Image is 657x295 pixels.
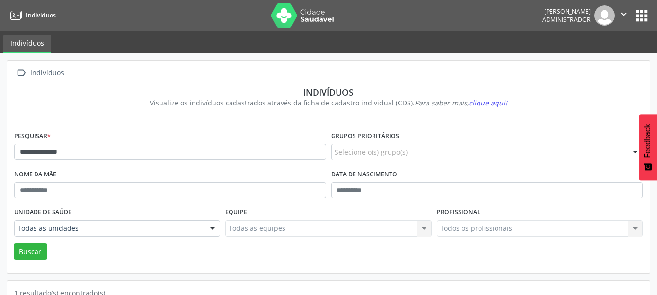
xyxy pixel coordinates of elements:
label: Nome da mãe [14,167,56,182]
div: Visualize os indivíduos cadastrados através da ficha de cadastro individual (CDS). [21,98,636,108]
span: Todas as unidades [18,224,200,233]
a: Indivíduos [7,7,56,23]
span: Selecione o(s) grupo(s) [335,147,408,157]
div: [PERSON_NAME] [542,7,591,16]
button:  [615,5,633,26]
i:  [619,9,629,19]
span: Feedback [643,124,652,158]
div: Indivíduos [21,87,636,98]
span: clique aqui! [469,98,507,107]
div: Indivíduos [28,66,66,80]
label: Equipe [225,205,247,220]
span: Administrador [542,16,591,24]
label: Grupos prioritários [331,129,399,144]
span: Indivíduos [26,11,56,19]
i: Para saber mais, [415,98,507,107]
button: Buscar [14,243,47,260]
label: Pesquisar [14,129,51,144]
label: Profissional [437,205,480,220]
button: Feedback - Mostrar pesquisa [639,114,657,180]
label: Data de nascimento [331,167,397,182]
button: apps [633,7,650,24]
a:  Indivíduos [14,66,66,80]
img: img [594,5,615,26]
label: Unidade de saúde [14,205,71,220]
i:  [14,66,28,80]
a: Indivíduos [3,35,51,53]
